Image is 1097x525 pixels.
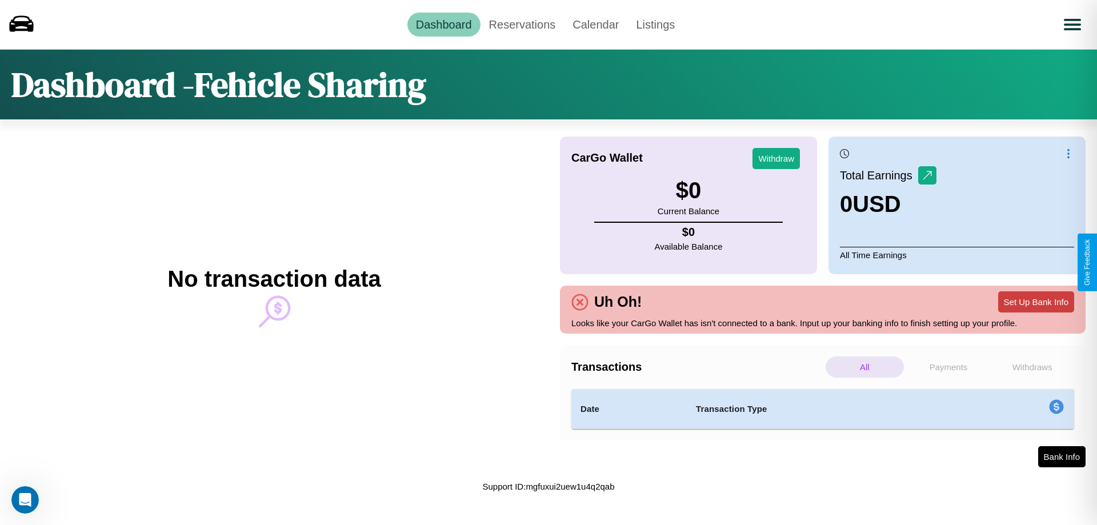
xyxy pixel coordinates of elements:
[993,356,1071,378] p: Withdraws
[910,356,988,378] p: Payments
[167,266,381,292] h2: No transaction data
[998,291,1074,312] button: Set Up Bank Info
[481,13,564,37] a: Reservations
[483,479,615,494] p: Support ID: mgfuxui2uew1u4q2qab
[655,239,723,254] p: Available Balance
[1038,446,1086,467] button: Bank Info
[571,151,643,165] h4: CarGo Wallet
[658,203,719,219] p: Current Balance
[571,315,1074,331] p: Looks like your CarGo Wallet has isn't connected to a bank. Input up your banking info to finish ...
[580,402,678,416] h4: Date
[11,486,39,514] iframe: Intercom live chat
[826,356,904,378] p: All
[407,13,481,37] a: Dashboard
[11,61,426,108] h1: Dashboard - Fehicle Sharing
[1056,9,1088,41] button: Open menu
[696,402,955,416] h4: Transaction Type
[655,226,723,239] h4: $ 0
[571,389,1074,429] table: simple table
[1083,239,1091,286] div: Give Feedback
[588,294,647,310] h4: Uh Oh!
[752,148,800,169] button: Withdraw
[840,191,936,217] h3: 0 USD
[840,247,1074,263] p: All Time Earnings
[564,13,627,37] a: Calendar
[571,360,823,374] h4: Transactions
[627,13,683,37] a: Listings
[840,165,918,186] p: Total Earnings
[658,178,719,203] h3: $ 0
